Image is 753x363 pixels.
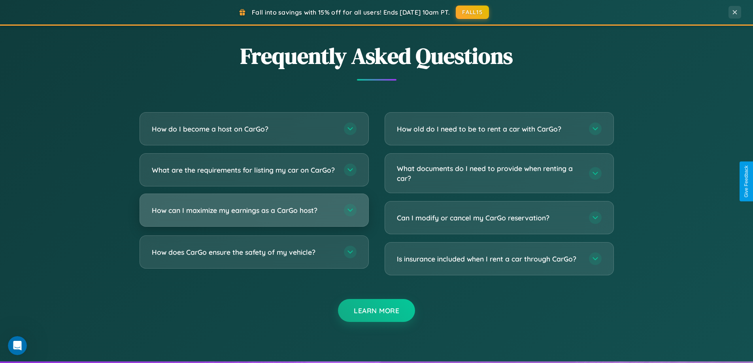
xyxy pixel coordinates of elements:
[8,336,27,355] iframe: Intercom live chat
[744,166,749,197] div: Give Feedback
[397,164,581,183] h3: What documents do I need to provide when renting a car?
[152,247,336,257] h3: How does CarGo ensure the safety of my vehicle?
[252,8,450,16] span: Fall into savings with 15% off for all users! Ends [DATE] 10am PT.
[152,205,336,215] h3: How can I maximize my earnings as a CarGo host?
[397,213,581,223] h3: Can I modify or cancel my CarGo reservation?
[152,124,336,134] h3: How do I become a host on CarGo?
[397,254,581,264] h3: Is insurance included when I rent a car through CarGo?
[140,41,614,71] h2: Frequently Asked Questions
[397,124,581,134] h3: How old do I need to be to rent a car with CarGo?
[338,299,415,322] button: Learn More
[152,165,336,175] h3: What are the requirements for listing my car on CarGo?
[456,6,489,19] button: FALL15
